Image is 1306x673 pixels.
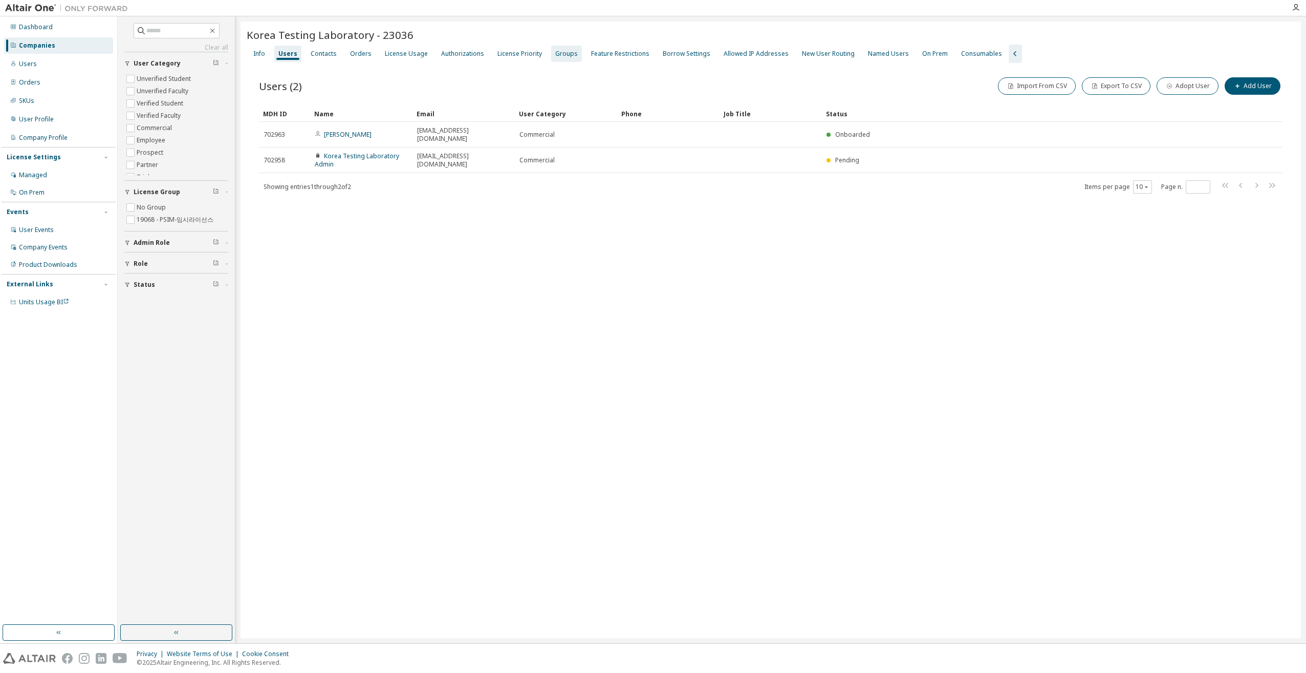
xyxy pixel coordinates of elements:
a: Korea Testing Laboratory Admin [315,152,399,169]
span: Items per page [1084,180,1152,194]
div: On Prem [19,188,45,197]
div: Consumables [961,50,1002,58]
div: User Events [19,226,54,234]
span: [EMAIL_ADDRESS][DOMAIN_NAME] [417,152,510,169]
span: User Category [134,59,181,68]
div: Groups [555,50,578,58]
img: altair_logo.svg [3,653,56,664]
button: Role [124,253,228,275]
div: Borrow Settings [663,50,710,58]
img: linkedin.svg [96,653,106,664]
div: Cookie Consent [242,650,295,658]
a: Clear all [124,44,228,52]
div: Info [253,50,265,58]
div: Job Title [724,106,818,122]
span: Clear filter [213,260,219,268]
div: License Settings [7,153,61,161]
div: Status [826,106,1221,122]
div: Users [278,50,297,58]
div: Dashboard [19,23,53,31]
span: Commercial [519,156,555,164]
span: Clear filter [213,239,219,247]
label: Unverified Faculty [137,85,190,97]
span: Showing entries 1 through 2 of 2 [264,182,351,191]
div: MDH ID [263,106,306,122]
div: Website Terms of Use [167,650,242,658]
span: Role [134,260,148,268]
span: Page n. [1161,180,1210,194]
div: Product Downloads [19,261,77,269]
a: [PERSON_NAME] [324,130,372,139]
span: Pending [835,156,859,164]
div: Named Users [868,50,909,58]
div: Orders [19,78,40,87]
span: Korea Testing Laboratory - 23036 [247,28,413,42]
label: Trial [137,171,151,183]
span: Onboarded [835,130,870,139]
label: No Group [137,201,168,214]
div: Feature Restrictions [591,50,649,58]
img: facebook.svg [62,653,73,664]
div: New User Routing [802,50,855,58]
div: Phone [621,106,715,122]
div: License Usage [385,50,428,58]
div: User Category [519,106,613,122]
span: Clear filter [213,59,219,68]
div: Contacts [311,50,337,58]
div: External Links [7,280,53,288]
div: Name [314,106,408,122]
img: instagram.svg [79,653,90,664]
label: Employee [137,134,167,146]
div: Users [19,60,37,68]
label: Commercial [137,122,174,134]
div: Orders [350,50,372,58]
span: Status [134,281,155,289]
button: Adopt User [1157,77,1218,95]
label: Prospect [137,146,165,159]
span: Users (2) [259,79,302,93]
div: Email [417,106,511,122]
button: Export To CSV [1082,77,1150,95]
div: Events [7,208,29,216]
span: 702958 [264,156,285,164]
button: License Group [124,181,228,203]
span: Commercial [519,131,555,139]
div: Privacy [137,650,167,658]
label: Partner [137,159,160,171]
img: youtube.svg [113,653,127,664]
button: Import From CSV [998,77,1076,95]
div: SKUs [19,97,34,105]
div: User Profile [19,115,54,123]
div: Company Profile [19,134,68,142]
label: 19068 - PSIM-임시라이선스 [137,214,215,226]
div: License Priority [497,50,542,58]
div: On Prem [922,50,948,58]
div: Authorizations [441,50,484,58]
img: Altair One [5,3,133,13]
div: Managed [19,171,47,179]
p: © 2025 Altair Engineering, Inc. All Rights Reserved. [137,658,295,667]
span: License Group [134,188,180,196]
label: Verified Student [137,97,185,110]
button: Status [124,274,228,296]
div: Companies [19,41,55,50]
label: Unverified Student [137,73,193,85]
label: Verified Faculty [137,110,183,122]
span: Clear filter [213,188,219,196]
span: Units Usage BI [19,298,69,306]
button: Admin Role [124,232,228,254]
button: 10 [1136,183,1149,191]
div: Allowed IP Addresses [724,50,789,58]
div: Company Events [19,243,68,251]
span: Admin Role [134,239,170,247]
button: User Category [124,52,228,75]
span: 702963 [264,131,285,139]
span: [EMAIL_ADDRESS][DOMAIN_NAME] [417,127,510,143]
span: Clear filter [213,281,219,289]
button: Add User [1225,77,1280,95]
